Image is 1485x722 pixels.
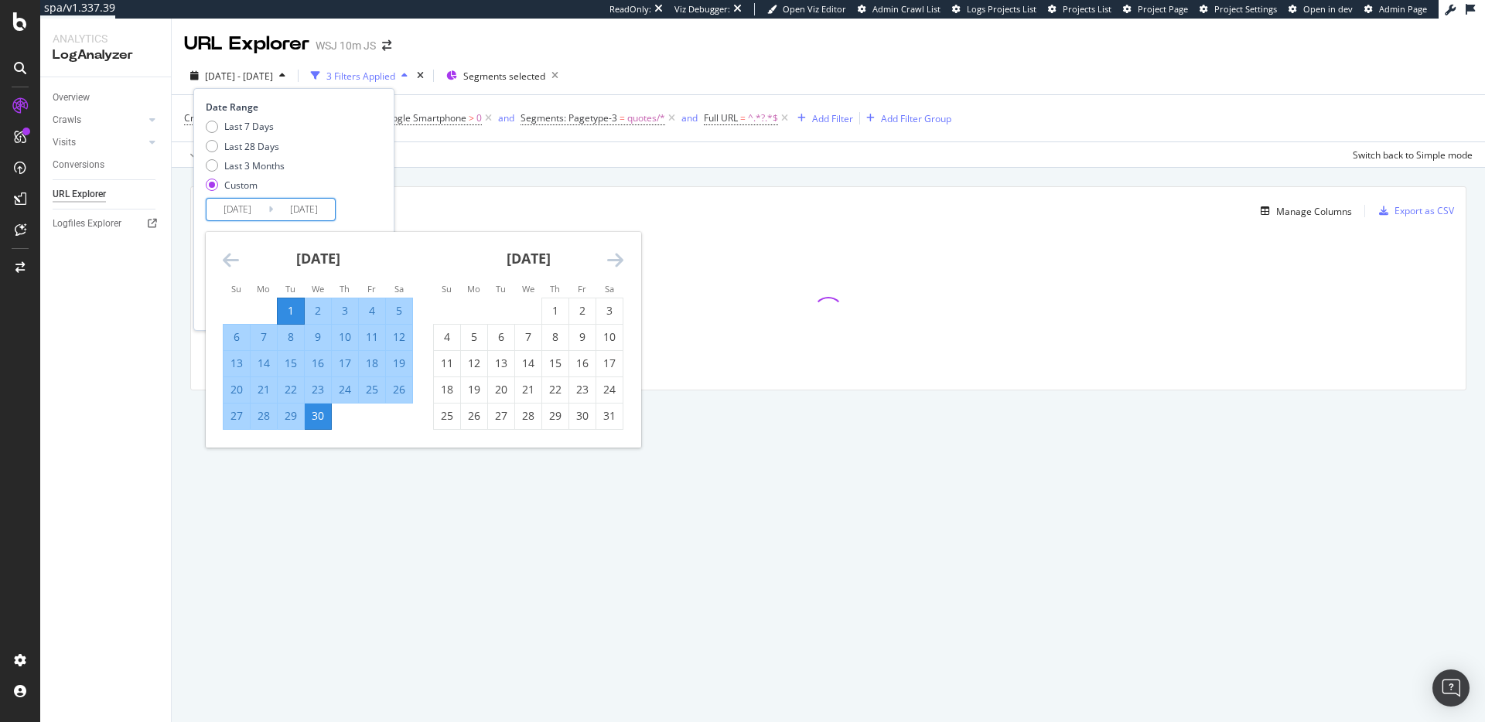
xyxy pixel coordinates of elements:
td: Choose Friday, May 23, 2025 as your check-in date. It’s available. [569,376,596,403]
td: Selected. Thursday, April 10, 2025 [332,324,359,350]
strong: [DATE] [296,249,340,267]
a: Logs Projects List [952,3,1036,15]
a: Overview [53,90,160,106]
td: Selected. Thursday, April 3, 2025 [332,298,359,324]
a: Admin Page [1364,3,1427,15]
div: 31 [596,408,623,424]
small: Tu [285,283,295,295]
td: Selected. Friday, April 25, 2025 [359,376,386,403]
div: 15 [542,356,568,371]
td: Selected. Thursday, April 24, 2025 [332,376,359,403]
div: 9 [305,329,331,345]
div: Last 7 Days [224,120,274,133]
td: Selected. Tuesday, April 15, 2025 [278,350,305,376]
div: Move forward to switch to the next month. [607,250,623,270]
div: 21 [515,382,541,397]
span: [DATE] - [DATE] [205,70,273,83]
td: Choose Tuesday, May 13, 2025 as your check-in date. It’s available. [488,350,515,376]
div: 13 [488,356,514,371]
div: Manage Columns [1276,205,1352,218]
small: Sa [394,283,404,295]
a: URL Explorer [53,186,160,203]
td: Selected. Sunday, April 20, 2025 [224,376,251,403]
td: Choose Sunday, May 18, 2025 as your check-in date. It’s available. [434,376,461,403]
div: 22 [278,382,304,397]
td: Choose Saturday, May 17, 2025 as your check-in date. It’s available. [596,350,623,376]
div: Viz Debugger: [674,3,730,15]
div: Overview [53,90,90,106]
span: = [620,111,625,124]
td: Choose Saturday, May 10, 2025 as your check-in date. It’s available. [596,324,623,350]
div: URL Explorer [184,31,309,57]
div: 5 [386,303,412,318]
td: Selected. Friday, April 4, 2025 [359,298,386,324]
td: Choose Thursday, May 1, 2025 as your check-in date. It’s available. [542,298,569,324]
div: 30 [305,408,331,424]
button: Segments selected [440,63,565,88]
div: Move backward to switch to the previous month. [223,250,239,270]
div: 1 [542,303,568,318]
span: Segments: Pagetype-3 [521,111,617,124]
div: 8 [278,329,304,345]
td: Selected. Wednesday, April 23, 2025 [305,376,332,403]
div: ReadOnly: [609,3,651,15]
div: 27 [224,408,250,424]
div: 25 [434,408,460,424]
div: 11 [359,329,385,345]
div: 13 [224,356,250,371]
span: Full URL [704,111,738,124]
div: 10 [332,329,358,345]
a: Project Settings [1200,3,1277,15]
td: Choose Friday, May 9, 2025 as your check-in date. It’s available. [569,324,596,350]
div: Crawls [53,112,81,128]
small: Th [340,283,350,295]
div: 7 [251,329,277,345]
div: 25 [359,382,385,397]
span: = [740,111,746,124]
td: Choose Thursday, May 8, 2025 as your check-in date. It’s available. [542,324,569,350]
div: 3 [596,303,623,318]
button: Export as CSV [1373,199,1454,223]
div: 15 [278,356,304,371]
td: Selected as end date. Wednesday, April 30, 2025 [305,403,332,429]
div: Open Intercom Messenger [1432,669,1470,707]
div: 20 [488,382,514,397]
div: 29 [542,408,568,424]
div: 2 [305,303,331,318]
small: Th [550,283,560,295]
div: 6 [224,329,250,345]
td: Selected. Wednesday, April 9, 2025 [305,324,332,350]
span: Logs Projects List [967,3,1036,15]
span: Projects List [1063,3,1111,15]
td: Choose Wednesday, May 28, 2025 as your check-in date. It’s available. [515,403,542,429]
a: Open in dev [1289,3,1353,15]
small: Tu [496,283,506,295]
small: Mo [467,283,480,295]
div: 18 [434,382,460,397]
div: Conversions [53,157,104,173]
div: 11 [434,356,460,371]
td: Selected. Wednesday, April 2, 2025 [305,298,332,324]
span: 0 [476,107,482,129]
button: 3 Filters Applied [305,63,414,88]
div: 4 [359,303,385,318]
td: Choose Tuesday, May 27, 2025 as your check-in date. It’s available. [488,403,515,429]
strong: [DATE] [507,249,551,267]
button: Switch back to Simple mode [1347,142,1473,167]
td: Selected. Tuesday, April 8, 2025 [278,324,305,350]
a: Conversions [53,157,160,173]
div: 6 [488,329,514,345]
div: 3 [332,303,358,318]
div: 21 [251,382,277,397]
div: 12 [386,329,412,345]
div: 2 [569,303,596,318]
td: Selected. Saturday, April 12, 2025 [386,324,413,350]
div: Add Filter Group [881,112,951,125]
small: Mo [257,283,270,295]
div: 28 [515,408,541,424]
div: 12 [461,356,487,371]
td: Choose Wednesday, May 14, 2025 as your check-in date. It’s available. [515,350,542,376]
div: 8 [542,329,568,345]
div: URL Explorer [53,186,106,203]
div: WSJ 10m JS [316,38,376,53]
